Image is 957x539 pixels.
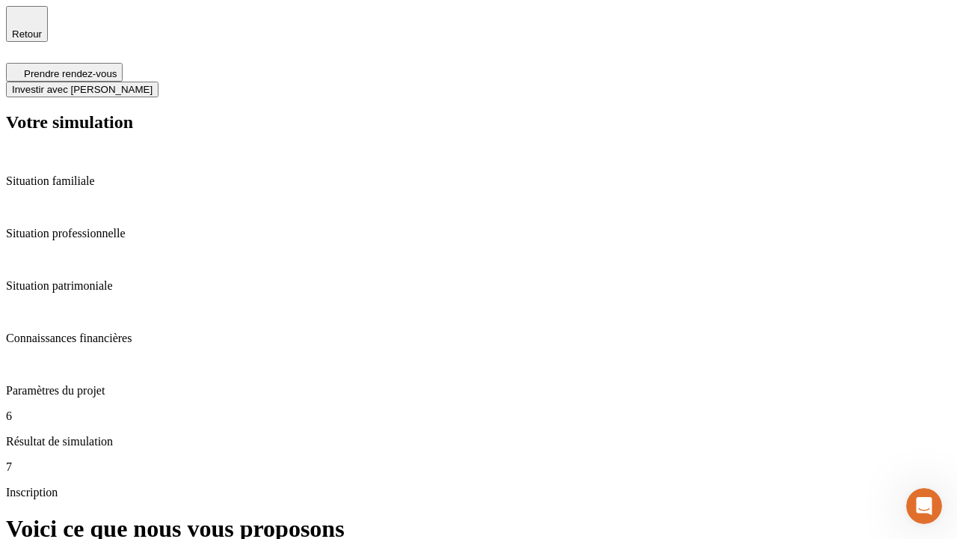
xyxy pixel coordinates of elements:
[6,63,123,82] button: Prendre rendez-vous
[6,6,48,42] button: Retour
[6,279,951,293] p: Situation patrimoniale
[6,227,951,240] p: Situation professionnelle
[6,486,951,499] p: Inscription
[12,28,42,40] span: Retour
[6,435,951,448] p: Résultat de simulation
[906,488,942,524] iframe: Intercom live chat
[12,84,153,95] span: Investir avec [PERSON_NAME]
[6,409,951,423] p: 6
[6,460,951,474] p: 7
[6,384,951,398] p: Paramètres du projet
[6,82,159,97] button: Investir avec [PERSON_NAME]
[6,174,951,188] p: Situation familiale
[24,68,117,79] span: Prendre rendez-vous
[6,332,951,345] p: Connaissances financières
[6,112,951,133] h2: Votre simulation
